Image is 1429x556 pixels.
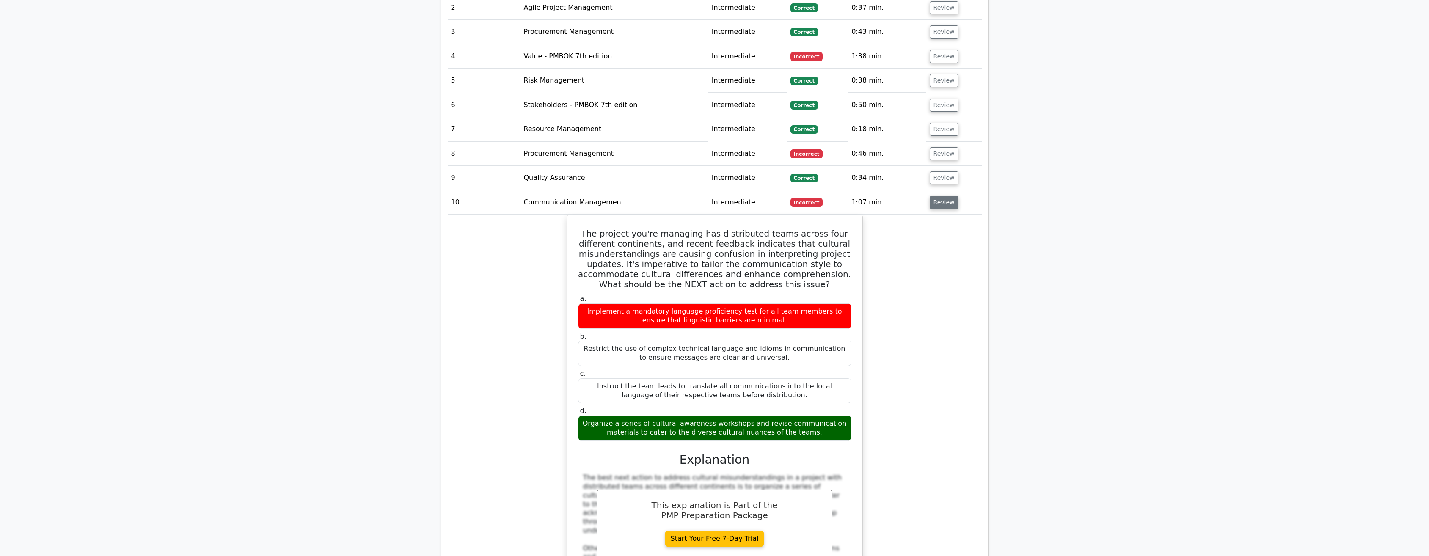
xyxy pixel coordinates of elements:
[848,20,926,44] td: 0:43 min.
[790,52,823,61] span: Incorrect
[848,166,926,190] td: 0:34 min.
[790,174,818,182] span: Correct
[930,147,958,160] button: Review
[930,196,958,209] button: Review
[448,190,520,215] td: 10
[848,190,926,215] td: 1:07 min.
[708,69,787,93] td: Intermediate
[790,28,818,36] span: Correct
[790,3,818,12] span: Correct
[848,142,926,166] td: 0:46 min.
[790,101,818,109] span: Correct
[708,190,787,215] td: Intermediate
[665,531,764,547] a: Start Your Free 7-Day Trial
[578,303,851,329] div: Implement a mandatory language proficiency test for all team members to ensure that linguistic ba...
[930,74,958,87] button: Review
[448,142,520,166] td: 8
[790,149,823,158] span: Incorrect
[583,453,846,467] h3: Explanation
[448,69,520,93] td: 5
[930,99,958,112] button: Review
[578,378,851,404] div: Instruct the team leads to translate all communications into the local language of their respecti...
[520,20,708,44] td: Procurement Management
[848,117,926,141] td: 0:18 min.
[448,44,520,69] td: 4
[578,341,851,366] div: Restrict the use of complex technical language and idioms in communication to ensure messages are...
[708,166,787,190] td: Intermediate
[448,20,520,44] td: 3
[930,123,958,136] button: Review
[448,166,520,190] td: 9
[580,295,586,303] span: a.
[520,69,708,93] td: Risk Management
[930,25,958,39] button: Review
[580,332,586,340] span: b.
[930,171,958,184] button: Review
[930,50,958,63] button: Review
[577,228,852,289] h5: The project you're managing has distributed teams across four different continents, and recent fe...
[708,44,787,69] td: Intermediate
[848,69,926,93] td: 0:38 min.
[448,117,520,141] td: 7
[708,142,787,166] td: Intermediate
[708,93,787,117] td: Intermediate
[580,407,586,415] span: d.
[580,369,586,377] span: c.
[848,93,926,117] td: 0:50 min.
[790,77,818,85] span: Correct
[708,20,787,44] td: Intermediate
[520,93,708,117] td: Stakeholders - PMBOK 7th edition
[520,166,708,190] td: Quality Assurance
[930,1,958,14] button: Review
[520,117,708,141] td: Resource Management
[448,93,520,117] td: 6
[790,125,818,134] span: Correct
[708,117,787,141] td: Intermediate
[520,44,708,69] td: Value - PMBOK 7th edition
[520,142,708,166] td: Procurement Management
[520,190,708,215] td: Communication Management
[848,44,926,69] td: 1:38 min.
[790,198,823,206] span: Incorrect
[578,416,851,441] div: Organize a series of cultural awareness workshops and revise communication materials to cater to ...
